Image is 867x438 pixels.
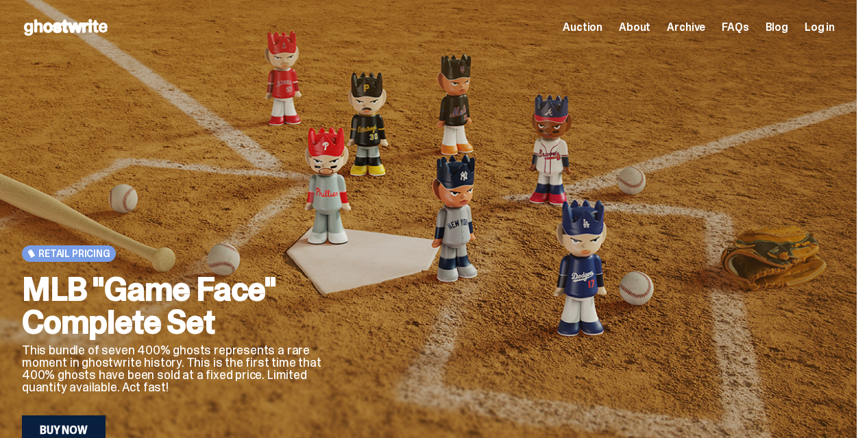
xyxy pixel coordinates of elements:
[667,22,705,33] a: Archive
[22,273,352,339] h2: MLB "Game Face" Complete Set
[805,22,835,33] a: Log in
[563,22,602,33] a: Auction
[619,22,650,33] a: About
[766,22,788,33] a: Blog
[722,22,748,33] a: FAQs
[22,344,352,393] p: This bundle of seven 400% ghosts represents a rare moment in ghostwrite history. This is the firs...
[38,248,110,259] span: Retail Pricing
